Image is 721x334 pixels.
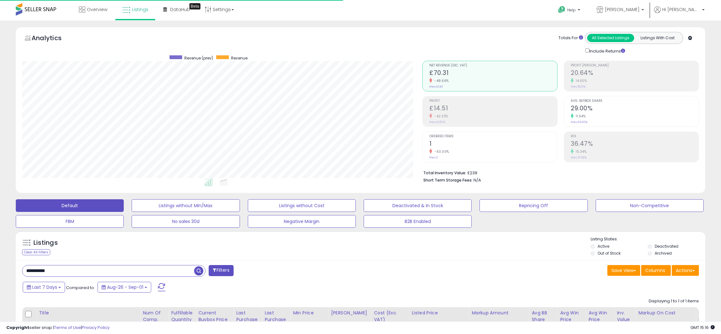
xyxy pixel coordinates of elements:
button: B2B Enabled [364,215,472,228]
small: Prev: 2 [429,156,438,159]
button: Negative Margin [248,215,356,228]
label: Active [598,244,609,249]
small: -42.33% [432,114,448,119]
button: Actions [672,265,699,276]
span: Last 7 Days [32,284,57,290]
span: ROI [571,135,699,138]
span: Compared to: [66,285,95,291]
span: Overview [87,6,107,13]
h2: 1 [429,140,557,149]
span: Revenue (prev) [184,55,213,61]
button: No sales 30d [132,215,240,228]
div: Min Price [293,310,325,316]
div: Avg Win Price [588,310,611,323]
a: Help [553,1,587,21]
button: Listings With Cost [634,34,681,42]
div: Include Returns [581,47,633,54]
div: Avg BB Share [532,310,555,323]
small: Prev: 26.00% [571,120,587,124]
small: 14.60% [574,78,587,83]
div: Displaying 1 to 1 of 1 items [649,298,699,304]
h2: 36.47% [571,140,699,149]
span: Hi [PERSON_NAME] [662,6,700,13]
span: Ordered Items [429,135,557,138]
a: Privacy Policy [82,325,110,331]
h2: 20.64% [571,69,699,78]
p: Listing States: [591,236,705,242]
small: -49.66% [432,78,449,83]
button: Deactivated & In Stock [364,199,472,212]
span: Aug-26 - Sep-01 [107,284,143,290]
span: Columns [645,267,665,274]
button: Save View [607,265,640,276]
div: Title [39,310,137,316]
button: FBM [16,215,124,228]
div: seller snap | | [6,325,110,331]
span: [PERSON_NAME] [605,6,640,13]
button: Columns [641,265,671,276]
button: Listings without Cost [248,199,356,212]
span: DataHub [170,6,190,13]
button: Default [16,199,124,212]
button: All Selected Listings [587,34,634,42]
div: Listed Price [412,310,466,316]
span: 2025-09-10 15:16 GMT [690,325,715,331]
div: Last Purchase Price [236,310,259,330]
span: Help [567,7,576,13]
small: -50.00% [432,149,449,154]
label: Deactivated [655,244,678,249]
div: Fulfillable Quantity [171,310,193,323]
span: Listings [132,6,148,13]
span: Avg. Buybox Share [571,99,699,103]
div: Num of Comp. [143,310,166,323]
span: Revenue [231,55,247,61]
h2: £70.31 [429,69,557,78]
strong: Copyright [6,325,29,331]
button: Filters [209,265,233,276]
h2: 29.00% [571,105,699,113]
div: Markup on Cost [638,310,693,316]
div: Markup Amount [472,310,526,316]
label: Archived [655,250,672,256]
button: Non-Competitive [596,199,704,212]
div: Avg Win Price 24h. [560,310,583,330]
small: Prev: £140 [429,85,443,89]
label: Out of Stock [598,250,621,256]
div: Inv. value [617,310,633,323]
div: Cost (Exc. VAT) [374,310,406,323]
small: Prev: £25.16 [429,120,445,124]
h5: Analytics [32,34,74,44]
div: Current Buybox Price [198,310,231,323]
button: Last 7 Days [23,282,65,293]
h2: £14.51 [429,105,557,113]
b: Short Term Storage Fees: [423,177,473,183]
span: Profit [429,99,557,103]
div: Clear All Filters [22,249,50,255]
i: Get Help [558,6,566,14]
a: Terms of Use [54,325,81,331]
button: Repricing Off [480,199,587,212]
a: Hi [PERSON_NAME] [654,6,705,21]
span: Net Revenue (Exc. VAT) [429,64,557,67]
small: 11.54% [574,114,586,119]
b: Total Inventory Value: [423,170,466,176]
div: Totals For [558,35,583,41]
li: £239 [423,169,694,176]
span: Profit [PERSON_NAME] [571,64,699,67]
h5: Listings [33,238,58,247]
small: Prev: 31.62% [571,156,587,159]
span: N/A [474,177,481,183]
div: Tooltip anchor [189,3,200,9]
small: 15.34% [574,149,587,154]
button: Aug-26 - Sep-01 [98,282,151,293]
button: Listings without Min/Max [132,199,240,212]
small: Prev: 18.01% [571,85,586,89]
div: [PERSON_NAME] [331,310,368,316]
